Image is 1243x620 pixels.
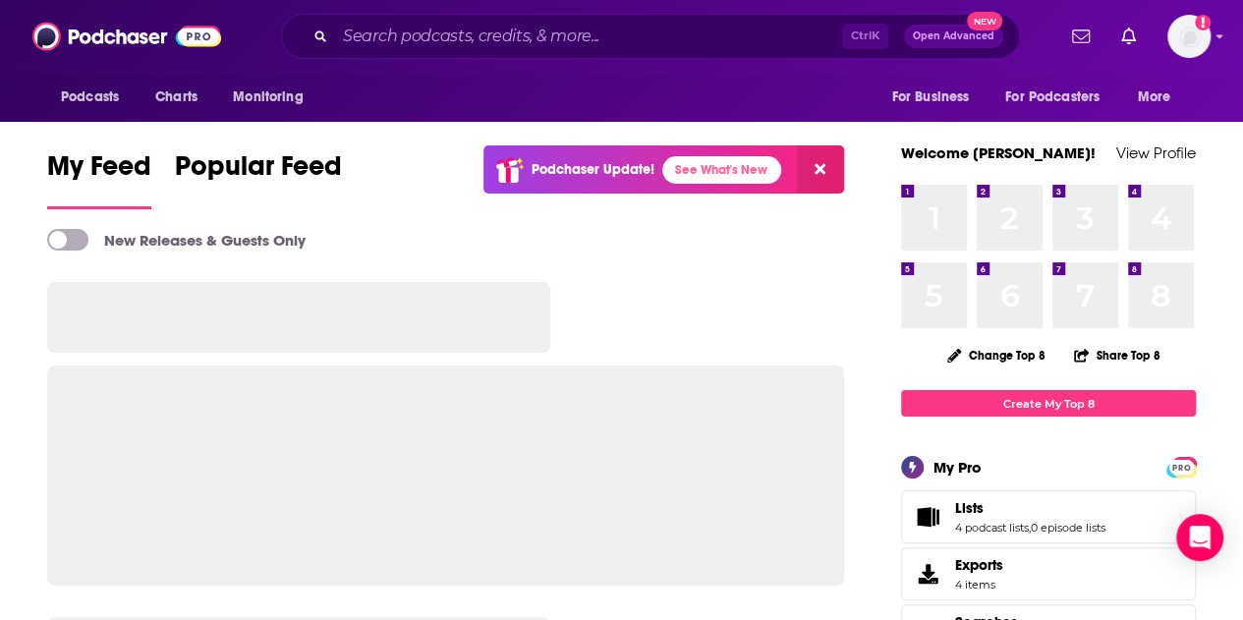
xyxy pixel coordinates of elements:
span: Popular Feed [175,149,342,195]
span: More [1138,84,1171,111]
span: Charts [155,84,198,111]
a: 0 episode lists [1031,521,1105,535]
span: Lists [901,490,1196,543]
a: See What's New [662,156,781,184]
span: Exports [955,556,1003,574]
div: Open Intercom Messenger [1176,514,1223,561]
span: PRO [1169,460,1193,475]
button: open menu [877,79,993,116]
span: Exports [908,560,947,588]
a: Popular Feed [175,149,342,209]
span: Open Advanced [913,31,994,41]
a: Exports [901,547,1196,600]
a: Charts [142,79,209,116]
button: Share Top 8 [1073,336,1161,374]
span: For Podcasters [1005,84,1100,111]
span: For Business [891,84,969,111]
a: Lists [908,503,947,531]
a: Show notifications dropdown [1113,20,1144,53]
span: Monitoring [233,84,303,111]
span: Ctrl K [842,24,888,49]
button: open menu [219,79,328,116]
a: 4 podcast lists [955,521,1029,535]
span: Logged in as ChelseaCoynePR [1167,15,1211,58]
a: Create My Top 8 [901,390,1196,417]
button: Change Top 8 [935,343,1057,367]
div: Search podcasts, credits, & more... [281,14,1020,59]
a: PRO [1169,459,1193,474]
a: View Profile [1116,143,1196,162]
span: Podcasts [61,84,119,111]
a: Lists [955,499,1105,517]
div: My Pro [933,458,982,477]
button: Show profile menu [1167,15,1211,58]
span: 4 items [955,578,1003,592]
input: Search podcasts, credits, & more... [335,21,842,52]
span: My Feed [47,149,151,195]
img: Podchaser - Follow, Share and Rate Podcasts [32,18,221,55]
a: Show notifications dropdown [1064,20,1098,53]
p: Podchaser Update! [532,161,654,178]
button: open menu [47,79,144,116]
button: open menu [992,79,1128,116]
span: New [967,12,1002,30]
span: , [1029,521,1031,535]
a: Welcome [PERSON_NAME]! [901,143,1096,162]
svg: Add a profile image [1195,15,1211,30]
span: Lists [955,499,984,517]
a: New Releases & Guests Only [47,229,306,251]
img: User Profile [1167,15,1211,58]
button: Open AdvancedNew [904,25,1003,48]
button: open menu [1124,79,1196,116]
a: My Feed [47,149,151,209]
